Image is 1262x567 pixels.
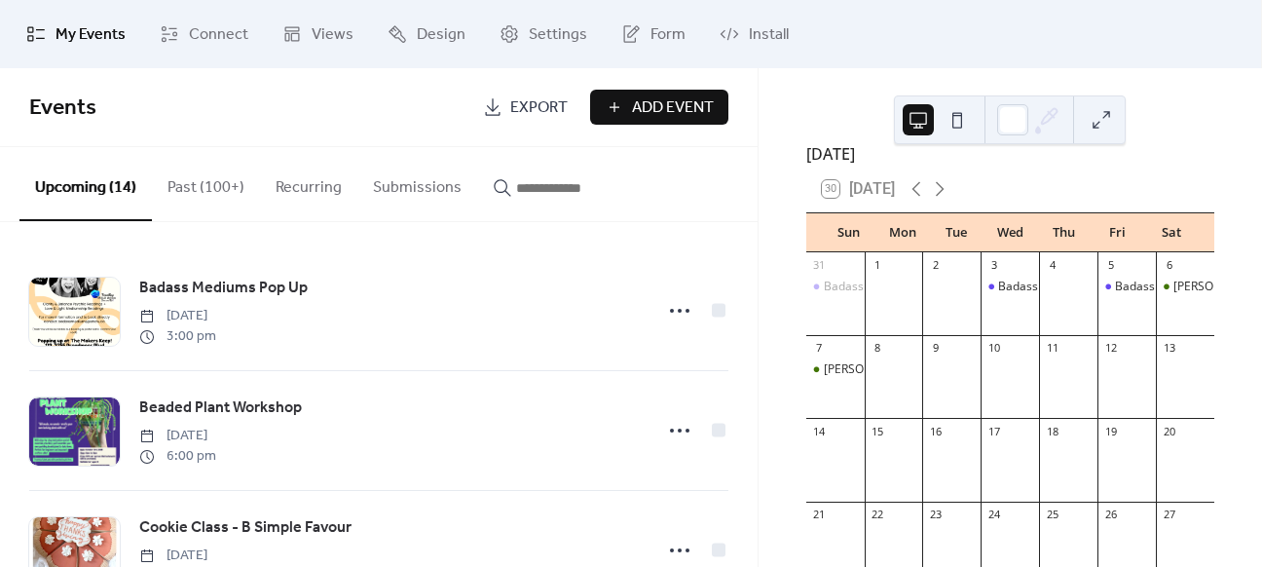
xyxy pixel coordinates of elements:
div: Badass Mediums Pop Up [1115,279,1250,295]
div: Sugarman Pop-Up Event [1156,279,1214,295]
span: Export [510,96,568,120]
a: Views [268,8,368,60]
button: Submissions [357,147,477,219]
span: 6:00 pm [139,446,216,467]
div: Sun [822,213,875,252]
div: 25 [1045,508,1059,522]
a: Design [373,8,480,60]
div: 31 [812,258,827,273]
button: Past (100+) [152,147,260,219]
div: 21 [812,508,827,522]
span: Add Event [632,96,714,120]
span: [DATE] [139,306,216,326]
div: 10 [986,341,1001,356]
a: My Events [12,8,140,60]
div: Badass Mediums Pop Up [981,279,1039,295]
div: 11 [1045,341,1059,356]
div: 3 [986,258,1001,273]
span: Events [29,87,96,130]
span: Install [749,23,789,47]
button: Recurring [260,147,357,219]
span: Beaded Plant Workshop [139,397,302,420]
div: 1 [871,258,885,273]
div: Wed [984,213,1037,252]
div: 13 [1162,341,1176,356]
div: [PERSON_NAME] Pop-Up Event [824,361,991,378]
div: 26 [1103,508,1118,522]
a: Settings [485,8,602,60]
span: Badass Mediums Pop Up [139,277,308,300]
span: Settings [529,23,587,47]
span: Design [417,23,465,47]
div: 15 [871,424,885,438]
a: Badass Mediums Pop Up [139,276,308,301]
div: Thu [1037,213,1091,252]
span: [DATE] [139,546,223,566]
div: Tue [929,213,983,252]
a: Connect [145,8,263,60]
div: Sat [1145,213,1199,252]
div: Badass Mediums Pop Up [998,279,1133,295]
div: 27 [1162,508,1176,522]
div: 23 [928,508,943,522]
a: Cookie Class - B Simple Favour [139,515,352,541]
div: 20 [1162,424,1176,438]
button: Upcoming (14) [19,147,152,221]
div: 16 [928,424,943,438]
div: 14 [812,424,827,438]
div: 19 [1103,424,1118,438]
span: My Events [56,23,126,47]
div: 12 [1103,341,1118,356]
div: 7 [812,341,827,356]
div: 18 [1045,424,1059,438]
button: Add Event [590,90,728,125]
div: Mon [875,213,929,252]
div: 5 [1103,258,1118,273]
div: 2 [928,258,943,273]
div: 22 [871,508,885,522]
div: Badass Mediums Pop Up [824,279,959,295]
div: 24 [986,508,1001,522]
span: 3:00 pm [139,326,216,347]
div: 8 [871,341,885,356]
div: 17 [986,424,1001,438]
span: Views [312,23,353,47]
span: Form [650,23,686,47]
div: Badass Mediums Pop Up [1097,279,1156,295]
a: Install [705,8,803,60]
div: Badass Mediums Pop Up [806,279,865,295]
span: [DATE] [139,426,216,446]
a: Form [607,8,700,60]
div: [DATE] [806,142,1214,166]
a: Export [468,90,582,125]
span: Connect [189,23,248,47]
span: Cookie Class - B Simple Favour [139,516,352,540]
div: 6 [1162,258,1176,273]
div: 9 [928,341,943,356]
div: Fri [1091,213,1144,252]
a: Beaded Plant Workshop [139,396,302,421]
div: Sugarman Pop-Up Event [806,361,865,378]
div: 4 [1045,258,1059,273]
